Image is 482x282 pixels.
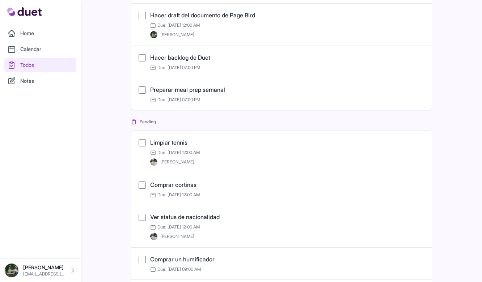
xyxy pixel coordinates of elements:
[150,86,225,93] a: Preparar meal prep semanal
[150,192,200,198] span: Due: [DATE] 12:00 AM
[150,181,196,188] a: Comprar cortinas
[150,233,157,240] img: IMG_0278.jpeg
[150,224,200,230] span: Due: [DATE] 12:00 AM
[160,32,194,38] span: [PERSON_NAME]
[160,234,194,239] span: [PERSON_NAME]
[23,271,65,277] p: [EMAIL_ADDRESS][DOMAIN_NAME]
[4,74,76,88] a: Notes
[4,42,76,56] a: Calendar
[160,159,194,165] span: [PERSON_NAME]
[150,97,200,103] span: Due: [DATE] 07:00 PM
[23,264,65,271] p: [PERSON_NAME]
[131,119,432,125] h2: Pending
[4,26,76,40] a: Home
[150,266,201,272] span: Due: [DATE] 09:00 AM
[150,158,157,166] img: IMG_0278.jpeg
[150,31,157,38] img: DSC08576_Original.jpeg
[150,256,215,263] a: Comprar un humificador
[150,150,200,155] span: Due: [DATE] 12:00 AM
[150,65,200,70] span: Due: [DATE] 07:00 PM
[150,12,255,19] a: Hacer draft del documento de Page Bird
[150,22,200,28] span: Due: [DATE] 12:00 AM
[4,58,76,72] a: Todos
[4,263,76,278] a: [PERSON_NAME] [EMAIL_ADDRESS][DOMAIN_NAME]
[150,213,220,221] a: Ver status de nacionalidad
[150,54,210,61] a: Hacer backlog de Duet
[4,263,19,278] img: DSC08576_Original.jpeg
[150,139,187,146] a: Limpiar tennis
